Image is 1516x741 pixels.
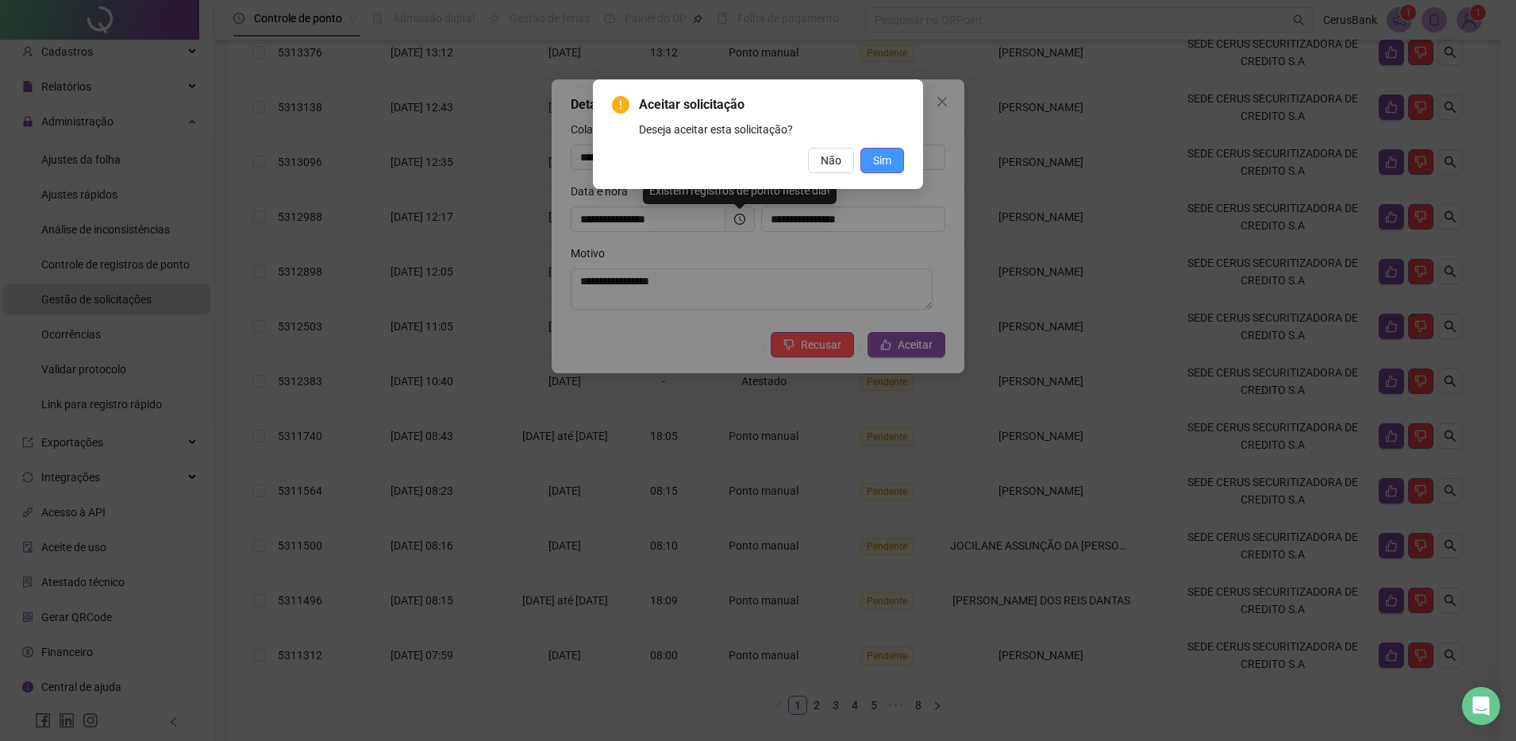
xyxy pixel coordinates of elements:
button: Sim [860,148,904,173]
span: Não [821,152,841,169]
button: Não [808,148,854,173]
span: Aceitar solicitação [639,95,904,114]
div: Open Intercom Messenger [1462,687,1500,725]
span: exclamation-circle [612,96,629,114]
span: Sim [873,152,891,169]
div: Deseja aceitar esta solicitação? [639,121,904,138]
